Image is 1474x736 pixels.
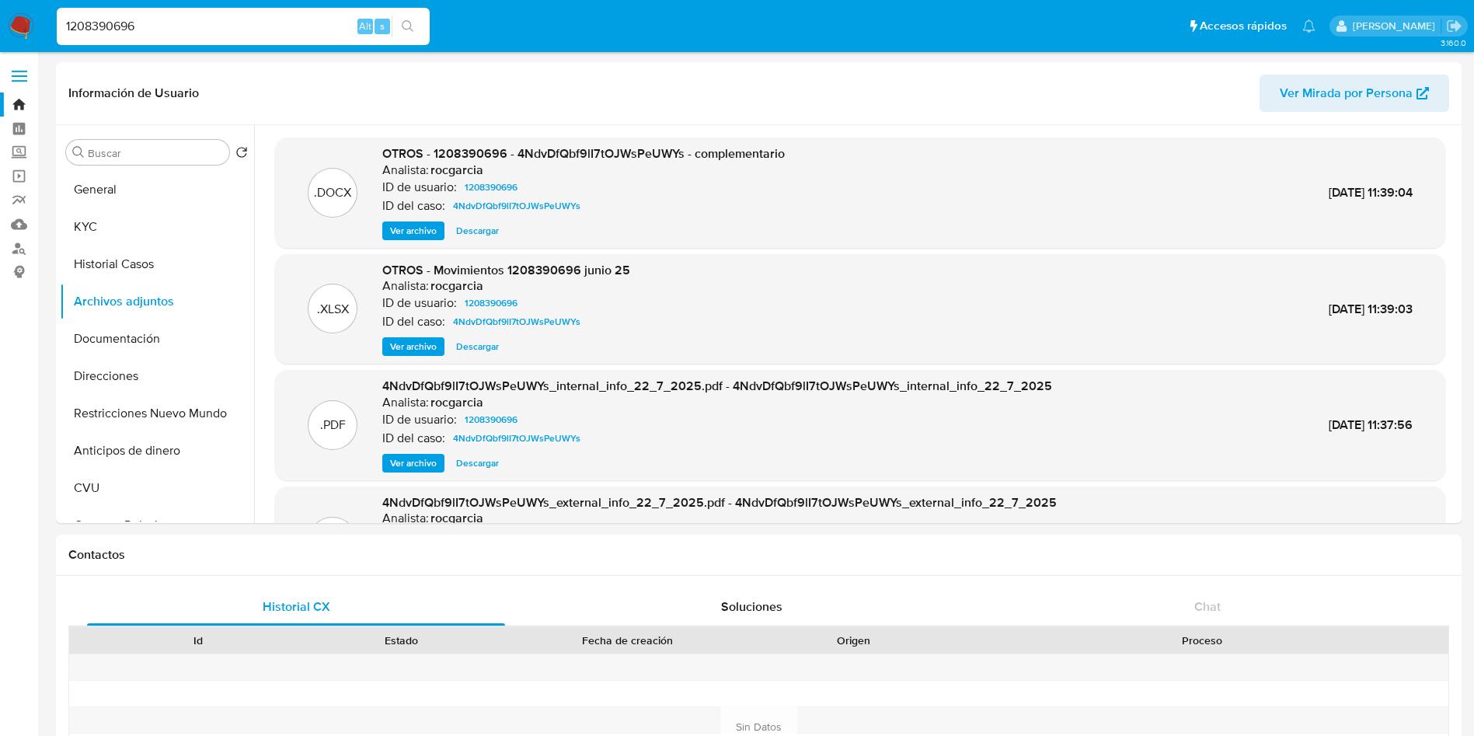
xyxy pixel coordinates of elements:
button: Ver archivo [382,337,444,356]
span: OTROS - 1208390696 - 4NdvDfQbf9lI7tOJWsPeUWYs - complementario [382,145,785,162]
input: Buscar [88,146,223,160]
h1: Contactos [68,547,1449,563]
div: Estado [311,633,493,648]
a: 4NdvDfQbf9lI7tOJWsPeUWYs [447,429,587,448]
span: Descargar [456,223,499,239]
span: 4NdvDfQbf9lI7tOJWsPeUWYs [453,197,580,215]
div: Proceso [967,633,1437,648]
button: Descargar [448,337,507,356]
p: ID del caso: [382,198,445,214]
button: Buscar [72,146,85,159]
h6: rocgarcia [430,511,483,526]
button: Archivos adjuntos [60,283,254,320]
span: 4NdvDfQbf9lI7tOJWsPeUWYs_external_info_22_7_2025.pdf - 4NdvDfQbf9lI7tOJWsPeUWYs_external_info_22_... [382,494,1057,511]
span: Ver archivo [390,455,437,471]
p: ID de usuario: [382,412,457,427]
a: 4NdvDfQbf9lI7tOJWsPeUWYs [447,312,587,331]
button: KYC [60,208,254,246]
button: Volver al orden por defecto [235,146,248,163]
p: ID de usuario: [382,180,457,195]
p: ID del caso: [382,314,445,330]
button: Descargar [448,454,507,473]
span: Chat [1194,598,1221,616]
button: General [60,171,254,208]
span: s [380,19,385,33]
span: 4NdvDfQbf9lI7tOJWsPeUWYs [453,429,580,448]
span: Ver archivo [390,223,437,239]
span: 4NdvDfQbf9lI7tOJWsPeUWYs_internal_info_22_7_2025.pdf - 4NdvDfQbf9lI7tOJWsPeUWYs_internal_info_22_... [382,377,1052,395]
p: .DOCX [314,184,351,201]
p: .XLSX [317,301,349,318]
input: Buscar usuario o caso... [57,16,430,37]
button: CVU [60,469,254,507]
span: Descargar [456,455,499,471]
a: 1208390696 [458,410,524,429]
h6: rocgarcia [430,278,483,294]
p: Analista: [382,278,429,294]
a: 1208390696 [458,294,524,312]
span: 1208390696 [465,294,517,312]
span: OTROS - Movimientos 1208390696 junio 25 [382,261,630,279]
p: ID del caso: [382,431,445,446]
span: 1208390696 [465,410,517,429]
button: Restricciones Nuevo Mundo [60,395,254,432]
button: Direcciones [60,358,254,395]
span: Alt [359,19,371,33]
p: rocio.garcia@mercadolibre.com [1353,19,1441,33]
span: 1208390696 [465,178,517,197]
button: Anticipos de dinero [60,432,254,469]
span: Historial CX [263,598,330,616]
span: Soluciones [721,598,782,616]
p: ID de usuario: [382,295,457,311]
div: Origen [763,633,945,648]
a: 4NdvDfQbf9lI7tOJWsPeUWYs [447,197,587,215]
button: Ver Mirada por Persona [1260,75,1449,112]
span: Ver Mirada por Persona [1280,75,1413,112]
button: Documentación [60,320,254,358]
a: 1208390696 [458,178,524,197]
div: Fecha de creación [514,633,741,648]
button: Descargar [448,221,507,240]
p: Analista: [382,162,429,178]
h6: rocgarcia [430,395,483,410]
span: [DATE] 11:39:04 [1329,183,1413,201]
span: [DATE] 11:37:56 [1329,416,1413,434]
a: Notificaciones [1302,19,1315,33]
p: Analista: [382,511,429,526]
p: Analista: [382,395,429,410]
span: Ver archivo [390,339,437,354]
h1: Información de Usuario [68,85,199,101]
button: Cruces y Relaciones [60,507,254,544]
span: 4NdvDfQbf9lI7tOJWsPeUWYs [453,312,580,331]
button: Ver archivo [382,221,444,240]
span: Accesos rápidos [1200,18,1287,34]
button: Historial Casos [60,246,254,283]
div: Id [107,633,289,648]
p: .PDF [320,417,346,434]
button: Ver archivo [382,454,444,473]
h6: rocgarcia [430,162,483,178]
span: [DATE] 11:39:03 [1329,300,1413,318]
button: search-icon [392,16,423,37]
a: Salir [1446,18,1462,34]
span: Descargar [456,339,499,354]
